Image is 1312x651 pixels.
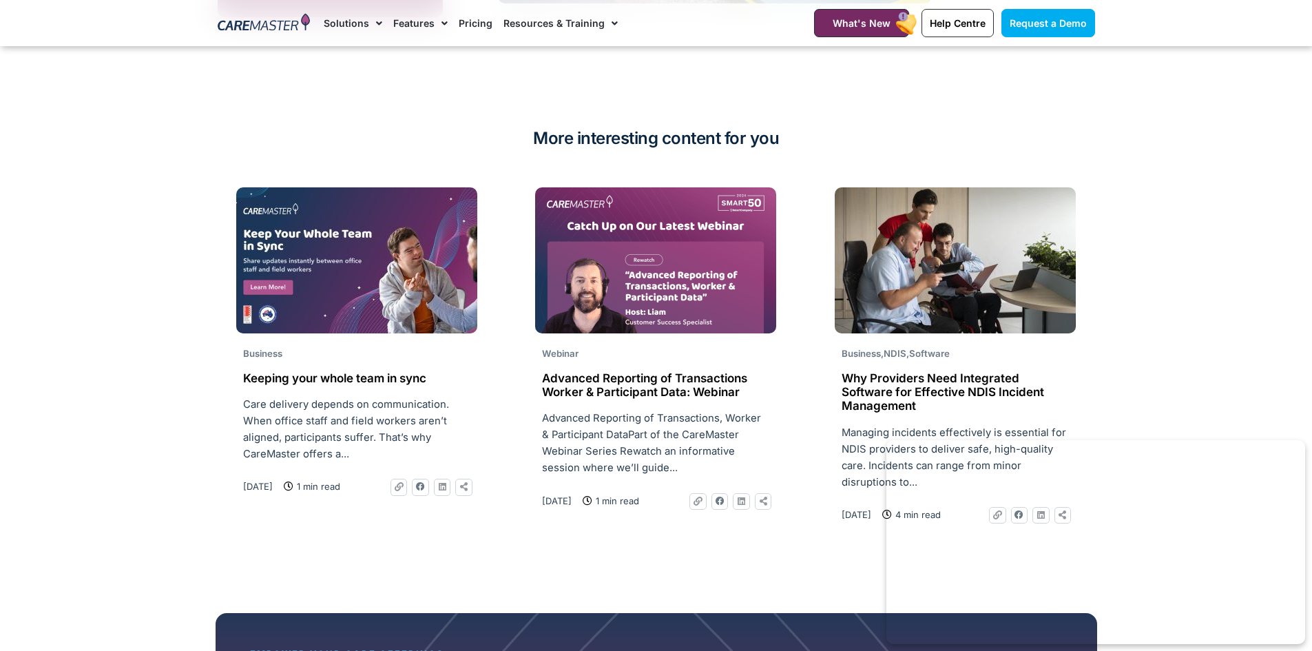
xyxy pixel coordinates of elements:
[243,481,273,492] time: [DATE]
[814,9,909,37] a: What's New
[293,479,340,494] span: 1 min read
[535,187,776,333] img: REWATCH Advanced Reporting of Transactions, Worker & Participant Data_Website Thumb
[842,509,871,520] time: [DATE]
[218,13,311,34] img: CareMaster Logo
[542,495,572,506] time: [DATE]
[921,9,994,37] a: Help Centre
[542,410,769,476] p: Advanced Reporting of Transactions, Worker & Participant DataPart of the CareMaster Webinar Serie...
[243,479,273,494] a: [DATE]
[835,187,1076,333] img: man-wheelchair-working-front-view
[842,348,881,359] span: Business
[930,17,986,29] span: Help Centre
[542,371,769,400] h2: Advanced Reporting of Transactions Worker & Participant Data: Webinar
[218,127,1095,149] h2: More interesting content for you
[842,348,950,359] span: , ,
[886,440,1305,644] iframe: Popup CTA
[884,348,906,359] span: NDIS
[542,493,572,508] a: [DATE]
[842,507,871,522] a: [DATE]
[842,424,1069,490] p: Managing incidents effectively is essential for NDIS providers to deliver safe, high-quality care...
[842,371,1069,413] h2: Why Providers Need Integrated Software for Effective NDIS Incident Management
[243,396,470,462] p: Care delivery depends on communication. When office staff and field workers aren’t aligned, parti...
[1001,9,1095,37] a: Request a Demo
[833,17,891,29] span: What's New
[592,493,639,508] span: 1 min read
[243,371,470,385] h2: Keeping your whole team in sync
[909,348,950,359] span: Software
[243,348,282,359] span: Business
[542,348,579,359] span: Webinar
[236,187,477,333] img: CM Generic Facebook Post-6
[1010,17,1087,29] span: Request a Demo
